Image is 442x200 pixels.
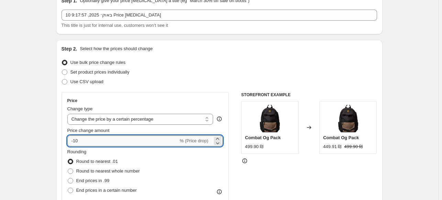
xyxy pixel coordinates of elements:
[245,143,263,150] div: 499.90 ₪
[76,188,137,193] span: End prices in a certain number
[62,10,377,21] input: 30% off holiday sale
[334,105,362,132] img: billabongabybp00158waawashedblack1_700x_8fb79430-daea-427d-bce8-f7cb146c6ffc_80x.webp
[323,143,341,150] div: 449.91 ₪
[76,178,110,183] span: End prices in .99
[67,98,77,103] h3: Price
[67,149,87,154] span: Rounding
[245,135,281,140] span: Combat Og Pack
[67,135,178,146] input: -15
[323,135,359,140] span: Combat Og Pack
[62,45,77,52] h2: Step 2.
[180,138,208,143] span: % (Price drop)
[216,115,223,122] div: help
[67,128,110,133] span: Price change amount
[70,60,125,65] span: Use bulk price change rules
[76,168,140,174] span: Round to nearest whole number
[70,79,103,84] span: Use CSV upload
[70,69,130,75] span: Set product prices individually
[256,105,284,132] img: billabongabybp00158waawashedblack1_700x_8fb79430-daea-427d-bce8-f7cb146c6ffc_80x.webp
[80,45,153,52] p: Select how the prices should change
[76,159,118,164] span: Round to nearest .01
[344,143,363,150] strike: 499.90 ₪
[241,92,377,98] h6: STOREFRONT EXAMPLE
[67,106,93,111] span: Change type
[62,23,168,28] span: This title is just for internal use, customers won't see it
